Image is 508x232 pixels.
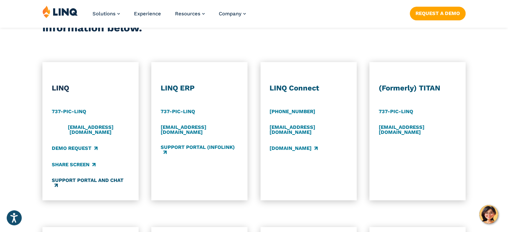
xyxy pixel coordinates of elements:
[42,5,78,18] img: LINQ | K‑12 Software
[93,11,120,17] a: Solutions
[219,11,246,17] a: Company
[379,124,457,135] a: [EMAIL_ADDRESS][DOMAIN_NAME]
[379,108,413,115] a: 737-PIC-LINQ
[93,5,246,27] nav: Primary Navigation
[175,11,205,17] a: Resources
[134,11,161,17] a: Experience
[52,108,86,115] a: 737-PIC-LINQ
[52,161,96,168] a: Share Screen
[161,145,238,156] a: Support Portal (Infolink)
[219,11,241,17] span: Company
[52,124,130,135] a: [EMAIL_ADDRESS][DOMAIN_NAME]
[270,124,347,135] a: [EMAIL_ADDRESS][DOMAIN_NAME]
[161,108,195,115] a: 737-PIC-LINQ
[270,108,315,115] a: [PHONE_NUMBER]
[52,145,98,152] a: Demo Request
[52,177,130,188] a: Support Portal and Chat
[93,11,116,17] span: Solutions
[479,205,498,224] button: Hello, have a question? Let’s chat.
[175,11,200,17] span: Resources
[410,5,466,20] nav: Button Navigation
[270,83,347,93] h3: LINQ Connect
[270,145,318,152] a: [DOMAIN_NAME]
[161,124,238,135] a: [EMAIL_ADDRESS][DOMAIN_NAME]
[52,83,130,93] h3: LINQ
[410,7,466,20] a: Request a Demo
[379,83,457,93] h3: (Formerly) TITAN
[161,83,238,93] h3: LINQ ERP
